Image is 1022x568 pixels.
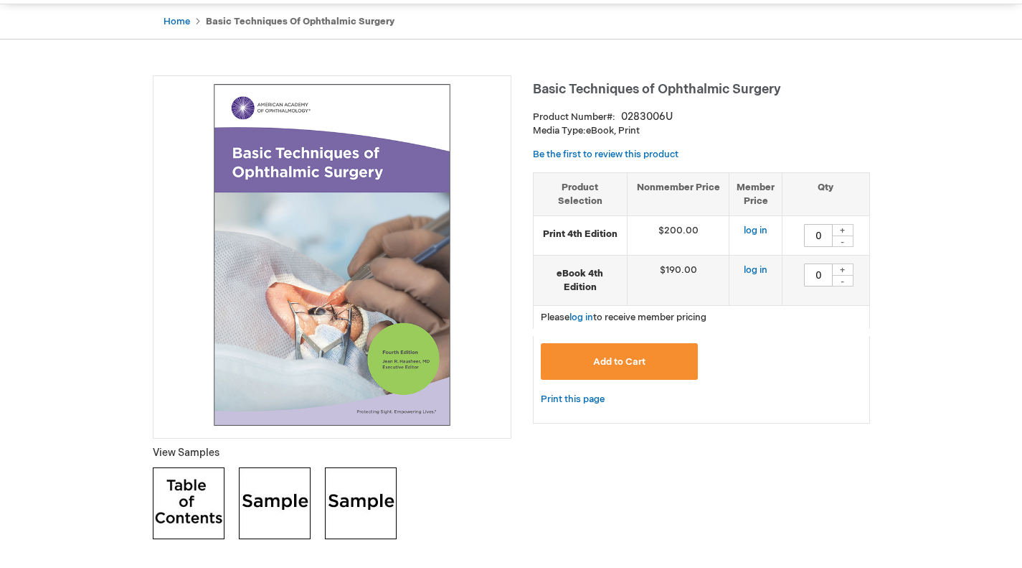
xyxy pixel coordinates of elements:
p: View Samples [153,446,511,460]
div: - [832,236,853,247]
td: $190.00 [627,256,729,306]
strong: Media Type: [533,125,586,136]
img: Click to view [239,467,311,539]
strong: Basic Techniques of Ophthalmic Surgery [206,16,394,27]
p: eBook, Print [533,124,870,138]
strong: eBook 4th Edition [541,267,620,294]
img: Click to view [153,467,224,539]
span: Add to Cart [593,356,645,368]
div: + [832,224,853,236]
input: Qty [804,264,833,287]
td: $200.00 [627,216,729,256]
th: Nonmember Price [627,172,729,215]
th: Qty [782,172,869,215]
th: Member Price [729,172,782,215]
input: Qty [804,224,833,247]
strong: Product Number [533,111,615,123]
img: Basic Techniques of Ophthalmic Surgery [161,83,503,427]
button: Add to Cart [541,343,699,380]
img: Click to view [325,467,397,539]
th: Product Selection [534,172,628,215]
a: Print this page [541,391,605,409]
span: Please to receive member pricing [541,312,706,323]
a: Be the first to review this product [533,149,678,160]
a: log in [569,312,593,323]
div: + [832,264,853,276]
span: Basic Techniques of Ophthalmic Surgery [533,82,781,97]
a: log in [744,225,767,236]
strong: Print 4th Edition [541,228,620,241]
a: Home [164,16,190,27]
div: 0283006U [621,110,673,124]
div: - [832,275,853,287]
a: log in [744,264,767,276]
